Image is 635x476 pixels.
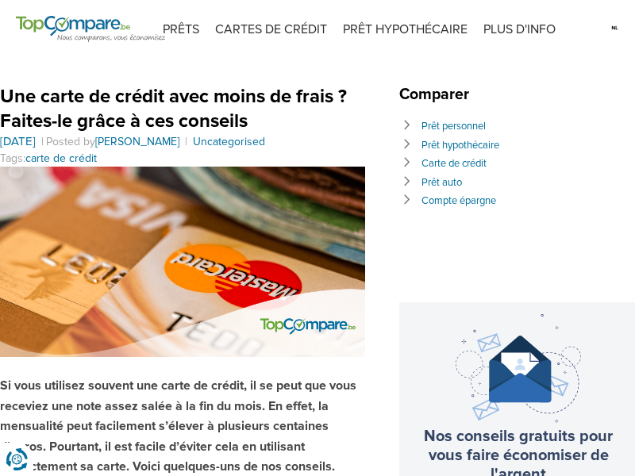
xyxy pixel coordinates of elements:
[183,135,190,148] span: |
[610,16,619,40] img: nl.svg
[421,157,487,170] a: Carte de crédit
[421,139,499,152] a: Prêt hypothécaire
[456,314,581,423] img: newsletter
[95,135,179,148] a: [PERSON_NAME]
[421,120,486,132] a: Prêt personnel
[421,176,462,189] a: Prêt auto
[399,85,477,104] span: Comparer
[25,152,97,165] a: carte de crédit
[46,135,183,148] span: Posted by
[39,135,46,148] span: |
[421,194,496,207] a: Compte épargne
[193,135,265,148] a: Uncategorised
